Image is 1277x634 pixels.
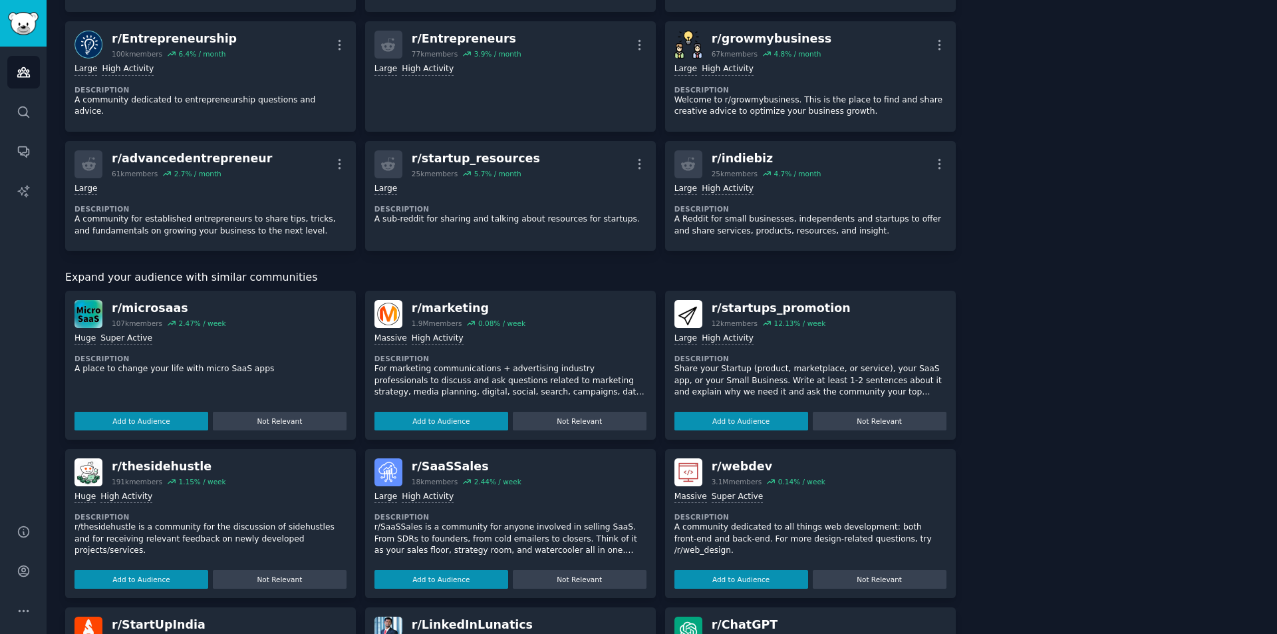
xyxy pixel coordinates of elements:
p: Share your Startup (product, marketplace, or service), your SaaS app, or your Small Business. Wri... [674,363,946,398]
div: 2.7 % / month [174,169,221,178]
dt: Description [674,85,946,94]
div: 3.1M members [712,477,762,486]
button: Add to Audience [74,570,208,589]
div: Large [674,333,697,345]
a: r/Entrepreneurs77kmembers3.9% / monthLargeHigh Activity [365,21,656,132]
div: 4.7 % / month [774,169,821,178]
a: growmybusinessr/growmybusiness67kmembers4.8% / monthLargeHigh ActivityDescriptionWelcome to r/gro... [665,21,956,132]
img: Entrepreneurship [74,31,102,59]
div: r/ StartUpIndia [112,617,226,633]
div: Huge [74,333,96,345]
p: r/thesidehustle is a community for the discussion of sidehustles and for receiving relevant feedb... [74,522,347,557]
div: r/ marketing [412,300,525,317]
div: Massive [674,491,707,504]
p: A community for established entrepreneurs to share tips, tricks, and fundamentals on growing your... [74,214,347,237]
div: High Activity [102,63,154,76]
p: Welcome to r/growmybusiness. This is the place to find and share creative advice to optimize your... [674,94,946,118]
div: r/ startup_resources [412,150,540,167]
button: Add to Audience [374,412,508,430]
p: A Reddit for small businesses, independents and startups to offer and share services, products, r... [674,214,946,237]
span: Expand your audience with similar communities [65,269,317,286]
div: 0.14 % / week [778,477,825,486]
div: High Activity [402,491,454,504]
dt: Description [674,512,946,522]
p: A community dedicated to all things web development: both front-end and back-end. For more design... [674,522,946,557]
img: growmybusiness [674,31,702,59]
div: 77k members [412,49,458,59]
div: High Activity [100,491,152,504]
div: 12.13 % / week [774,319,825,328]
div: High Activity [702,333,754,345]
button: Add to Audience [74,412,208,430]
button: Not Relevant [813,570,946,589]
div: High Activity [702,183,754,196]
button: Add to Audience [374,570,508,589]
p: r/SaaSSales is a community for anyone involved in selling SaaS. From SDRs to founders, from cold ... [374,522,646,557]
button: Add to Audience [674,570,808,589]
dt: Description [74,204,347,214]
button: Not Relevant [213,570,347,589]
div: r/ indiebiz [712,150,821,167]
a: Entrepreneurshipr/Entrepreneurship100kmembers6.4% / monthLargeHigh ActivityDescriptionA community... [65,21,356,132]
img: microsaas [74,300,102,328]
div: r/ advancedentrepreneur [112,150,272,167]
div: 61k members [112,169,158,178]
div: Large [374,63,397,76]
div: Large [674,63,697,76]
button: Add to Audience [674,412,808,430]
p: A place to change your life with micro SaaS apps [74,363,347,375]
div: r/ thesidehustle [112,458,226,475]
p: A community dedicated to entrepreneurship questions and advice. [74,94,347,118]
div: 25k members [712,169,758,178]
div: Huge [74,491,96,504]
dt: Description [374,512,646,522]
div: 3.9 % / month [474,49,521,59]
div: High Activity [412,333,464,345]
div: r/ microsaas [112,300,226,317]
div: 1.9M members [412,319,462,328]
div: 107k members [112,319,162,328]
dt: Description [374,354,646,363]
div: Large [674,183,697,196]
div: Large [74,183,97,196]
div: Large [374,491,397,504]
div: 100k members [112,49,162,59]
div: Super Active [712,491,764,504]
a: r/indiebiz25kmembers4.7% / monthLargeHigh ActivityDescriptionA Reddit for small businesses, indep... [665,141,956,251]
div: Large [74,63,97,76]
div: 6.4 % / month [178,49,225,59]
div: 4.8 % / month [774,49,821,59]
dt: Description [74,354,347,363]
div: r/ Entrepreneurship [112,31,237,47]
p: A sub-reddit for sharing and talking about resources for startups. [374,214,646,226]
div: 1.15 % / week [178,477,225,486]
div: 12k members [712,319,758,328]
button: Not Relevant [213,412,347,430]
div: High Activity [402,63,454,76]
div: r/ ChatGPT [712,617,830,633]
button: Not Relevant [513,570,646,589]
img: startups_promotion [674,300,702,328]
div: 5.7 % / month [474,169,521,178]
div: r/ webdev [712,458,825,475]
div: r/ startups_promotion [712,300,851,317]
p: For marketing communications + advertising industry professionals to discuss and ask questions re... [374,363,646,398]
div: 2.44 % / week [474,477,521,486]
div: r/ growmybusiness [712,31,832,47]
div: 0.08 % / week [478,319,525,328]
img: webdev [674,458,702,486]
button: Not Relevant [813,412,946,430]
dt: Description [674,354,946,363]
div: Massive [374,333,407,345]
img: marketing [374,300,402,328]
img: SaaSSales [374,458,402,486]
button: Not Relevant [513,412,646,430]
img: thesidehustle [74,458,102,486]
div: 2.47 % / week [178,319,225,328]
div: 191k members [112,477,162,486]
div: r/ LinkedInLunatics [412,617,533,633]
div: Large [374,183,397,196]
div: High Activity [702,63,754,76]
a: r/advancedentrepreneur61kmembers2.7% / monthLargeDescriptionA community for established entrepren... [65,141,356,251]
div: r/ SaaSSales [412,458,521,475]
